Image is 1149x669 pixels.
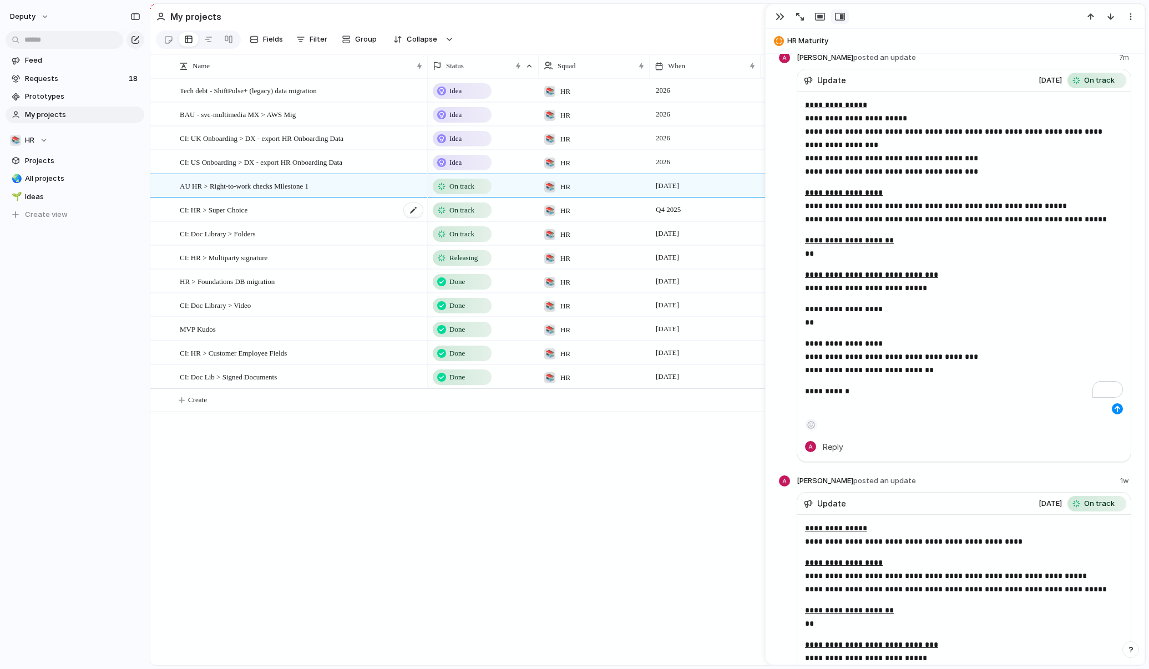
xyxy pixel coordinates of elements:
[544,110,555,121] div: 📚
[12,190,19,203] div: 🌱
[180,227,256,240] span: CI: Doc Library > Folders
[544,301,555,312] div: 📚
[544,277,555,288] div: 📚
[25,209,68,220] span: Create view
[6,52,144,69] a: Feed
[560,110,570,121] span: HR
[653,179,682,192] span: [DATE]
[653,227,682,240] span: [DATE]
[560,158,570,169] span: HR
[787,36,1140,47] span: HR Maturity
[25,55,140,66] span: Feed
[449,276,465,287] span: Done
[544,229,555,240] div: 📚
[25,109,140,120] span: My projects
[263,34,283,45] span: Fields
[12,173,19,185] div: 🌏
[544,372,555,383] div: 📚
[805,98,1123,398] div: To enrich screen reader interactions, please activate Accessibility in Grammarly extension settings
[544,86,555,97] div: 📚
[544,181,555,192] div: 📚
[25,91,140,102] span: Prototypes
[544,325,555,336] div: 📚
[560,301,570,312] span: HR
[560,348,570,359] span: HR
[449,181,474,192] span: On track
[544,348,555,359] div: 📚
[25,155,140,166] span: Projects
[653,275,682,288] span: [DATE]
[797,475,916,486] span: [PERSON_NAME]
[653,155,673,169] span: 2026
[180,251,267,263] span: CI: HR > Multiparty signature
[25,173,140,184] span: All projects
[180,179,308,192] span: AU HR > Right-to-work checks Milestone 1
[653,108,673,121] span: 2026
[245,31,287,48] button: Fields
[180,298,251,311] span: CI: Doc Library > Video
[560,277,570,288] span: HR
[25,135,34,146] span: HR
[560,253,570,264] span: HR
[449,133,462,144] span: Idea
[6,206,144,223] button: Create view
[560,325,570,336] span: HR
[653,131,673,145] span: 2026
[653,298,682,312] span: [DATE]
[544,158,555,169] div: 📚
[180,346,287,359] span: CI: HR > Customer Employee Fields
[1084,498,1115,509] span: On track
[653,370,682,383] span: [DATE]
[668,60,685,72] span: When
[1039,75,1062,86] span: [DATE]
[180,84,317,97] span: Tech debt - ShiftPulse+ (legacy) data migration
[25,191,140,202] span: Ideas
[449,252,478,263] span: Releasing
[653,203,684,216] span: Q4 2025
[188,394,207,406] span: Create
[449,85,462,97] span: Idea
[817,74,846,86] span: Update
[653,251,682,264] span: [DATE]
[10,135,21,146] div: 📚
[560,205,570,216] span: HR
[6,170,144,187] a: 🌏All projects
[6,107,144,123] a: My projects
[180,131,343,144] span: CI: UK Onboarding > DX - export HR Onboarding Data
[180,203,247,216] span: CI: HR > Super Choice
[180,155,342,168] span: CI: US Onboarding > DX - export HR Onboarding Data
[387,31,443,48] button: Collapse
[6,70,144,87] a: Requests18
[1084,75,1115,86] span: On track
[817,498,846,509] span: Update
[1039,498,1062,509] span: [DATE]
[310,34,327,45] span: Filter
[407,34,437,45] span: Collapse
[10,191,21,202] button: 🌱
[180,322,216,335] span: MVP Kudos
[544,253,555,264] div: 📚
[544,205,555,216] div: 📚
[560,86,570,97] span: HR
[560,372,570,383] span: HR
[170,10,221,23] h2: My projects
[6,153,144,169] a: Projects
[653,322,682,336] span: [DATE]
[6,132,144,149] button: 📚HR
[449,157,462,168] span: Idea
[653,346,682,359] span: [DATE]
[446,60,464,72] span: Status
[653,84,673,97] span: 2026
[771,32,1140,50] button: HR Maturity
[180,108,296,120] span: BAU - svc-multimedia MX > AWS Mig
[853,476,916,485] span: posted an update
[1120,475,1131,489] span: 1w
[544,134,555,145] div: 📚
[1119,52,1131,65] span: 7m
[6,189,144,205] a: 🌱Ideas
[853,53,916,62] span: posted an update
[355,34,377,45] span: Group
[193,60,210,72] span: Name
[560,229,570,240] span: HR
